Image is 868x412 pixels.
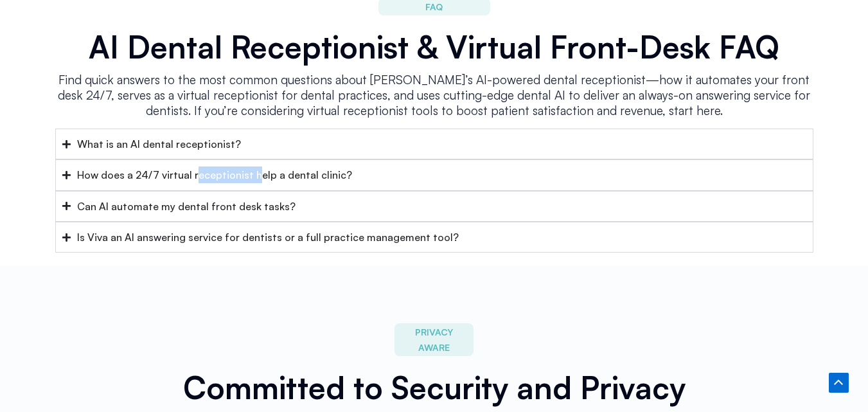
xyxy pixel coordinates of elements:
[77,136,241,152] div: What is an AI dental receptionist?
[55,222,813,253] summary: Is Viva an AI answering service for dentists or a full practice management tool?
[55,129,813,159] summary: What is an AI dental receptionist?
[55,191,813,222] summary: Can AI automate my dental front desk tasks?
[77,198,296,215] div: Can AI automate my dental front desk tasks?
[55,159,813,190] summary: How does a 24/7 virtual receptionist help a dental clinic?
[55,28,813,66] h2: AI Dental Receptionist & Virtual Front-Desk FAQ
[399,325,469,354] span: PRIVACY AWARE
[77,166,352,183] div: How does a 24/7 virtual receptionist help a dental clinic?
[55,72,813,118] p: Find quick answers to the most common questions about [PERSON_NAME]’s AI-powered dental reception...
[77,229,459,246] div: Is Viva an AI answering service for dentists or a full practice management tool?
[171,369,698,406] h2: Committed to Security and Privacy
[55,129,813,253] div: Accordion. Open links with Enter or Space, close with Escape, and navigate with Arrow Keys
